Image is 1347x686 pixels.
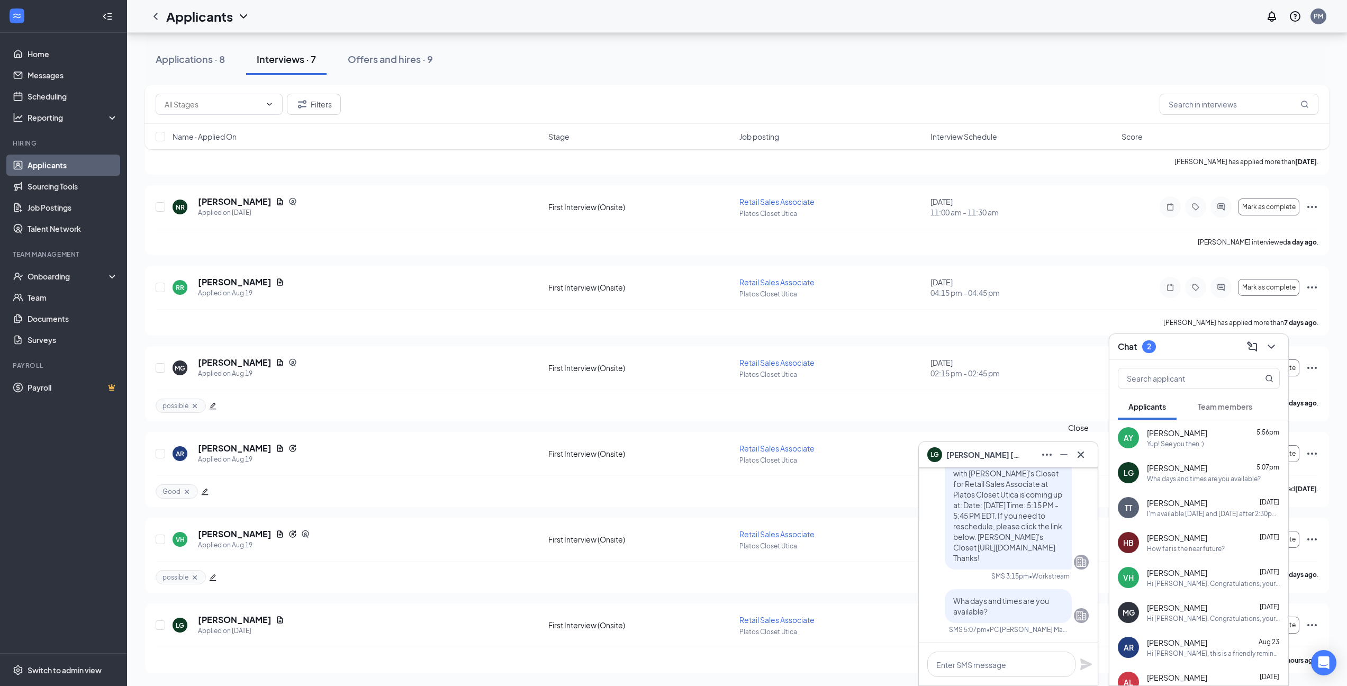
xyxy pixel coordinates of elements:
[1147,649,1280,658] div: Hi [PERSON_NAME], this is a friendly reminder. Your meeting with [PERSON_NAME]'s Closet for Retai...
[1244,338,1261,355] button: ComposeMessage
[1198,238,1318,247] p: [PERSON_NAME] interviewed .
[1242,203,1296,211] span: Mark as complete
[1306,362,1318,374] svg: Ellipses
[1075,556,1088,568] svg: Company
[287,94,341,115] button: Filter Filters
[257,52,316,66] div: Interviews · 7
[13,139,116,148] div: Hiring
[28,218,118,239] a: Talent Network
[1260,533,1279,541] span: [DATE]
[953,447,1063,563] span: Hi [PERSON_NAME], this is a friendly reminder. Your meeting with [PERSON_NAME]'s Closet for Retai...
[1147,544,1225,553] div: How far is the near future?
[162,401,188,410] span: possible
[991,572,1029,581] div: SMS 3:15pm
[1041,448,1053,461] svg: Ellipses
[1256,463,1279,471] span: 5:07pm
[930,196,1115,218] div: [DATE]
[28,86,118,107] a: Scheduling
[1282,656,1317,664] b: 2 hours ago
[149,10,162,23] a: ChevronLeft
[1080,658,1092,671] button: Plane
[1306,201,1318,213] svg: Ellipses
[739,277,815,287] span: Retail Sales Associate
[183,488,191,496] svg: Cross
[739,529,815,539] span: Retail Sales Associate
[12,11,22,21] svg: WorkstreamLogo
[953,596,1049,616] span: Wha days and times are you available?
[930,207,1115,218] span: 11:00 am - 11:30 am
[276,444,284,453] svg: Document
[209,402,216,410] span: edit
[198,207,297,218] div: Applied on [DATE]
[28,308,118,329] a: Documents
[1163,318,1318,327] p: [PERSON_NAME] has applied more than .
[198,368,297,379] div: Applied on Aug 19
[548,620,733,630] div: First Interview (Onsite)
[1068,422,1089,434] div: Close
[276,530,284,538] svg: Document
[946,449,1020,461] span: [PERSON_NAME] [PERSON_NAME]
[548,131,569,142] span: Stage
[166,7,233,25] h1: Applicants
[1256,428,1279,436] span: 5:56pm
[1147,532,1207,543] span: [PERSON_NAME]
[102,11,113,22] svg: Collapse
[176,283,184,292] div: RR
[930,357,1115,378] div: [DATE]
[296,98,309,111] svg: Filter
[198,288,284,299] div: Applied on Aug 19
[1295,485,1317,493] b: [DATE]
[276,358,284,367] svg: Document
[198,626,284,636] div: Applied on [DATE]
[1265,374,1273,383] svg: MagnifyingGlass
[1284,571,1317,579] b: 7 days ago
[28,155,118,176] a: Applicants
[1128,402,1166,411] span: Applicants
[1125,502,1132,513] div: TT
[276,278,284,286] svg: Document
[288,530,297,538] svg: Reapply
[198,540,310,550] div: Applied on Aug 19
[1147,637,1207,648] span: [PERSON_NAME]
[1289,10,1301,23] svg: QuestionInfo
[198,614,272,626] h5: [PERSON_NAME]
[1238,198,1299,215] button: Mark as complete
[1260,568,1279,576] span: [DATE]
[198,276,272,288] h5: [PERSON_NAME]
[237,10,250,23] svg: ChevronDown
[739,370,924,379] p: Platos Closet Utica
[1122,131,1143,142] span: Score
[1164,283,1177,292] svg: Note
[173,131,237,142] span: Name · Applied On
[176,203,185,212] div: NR
[548,363,733,373] div: First Interview (Onsite)
[1123,537,1134,548] div: HB
[1147,614,1280,623] div: Hi [PERSON_NAME]. Congratulations, your meeting with [PERSON_NAME]'s Closet for Retail Sales Asso...
[739,456,924,465] p: Platos Closet Utica
[1147,672,1207,683] span: [PERSON_NAME]
[28,329,118,350] a: Surveys
[548,282,733,293] div: First Interview (Onsite)
[930,368,1115,378] span: 02:15 pm - 02:45 pm
[1124,467,1134,478] div: LG
[1118,341,1137,353] h3: Chat
[1284,399,1317,407] b: 7 days ago
[1147,579,1280,588] div: Hi [PERSON_NAME]. Congratulations, your meeting with [PERSON_NAME]'s Closet for Retail Sales Asso...
[28,43,118,65] a: Home
[13,665,23,675] svg: Settings
[1074,448,1087,461] svg: Cross
[28,287,118,308] a: Team
[198,443,272,454] h5: [PERSON_NAME]
[1123,607,1135,618] div: MG
[739,541,924,550] p: Platos Closet Utica
[930,131,997,142] span: Interview Schedule
[198,196,272,207] h5: [PERSON_NAME]
[1198,402,1252,411] span: Team members
[162,573,188,582] span: possible
[1147,509,1280,518] div: I'm available [DATE] and [DATE] after 2:30pm and completely open the rest of the week.
[1306,619,1318,631] svg: Ellipses
[28,377,118,398] a: PayrollCrown
[1242,284,1296,291] span: Mark as complete
[739,444,815,453] span: Retail Sales Associate
[1295,158,1317,166] b: [DATE]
